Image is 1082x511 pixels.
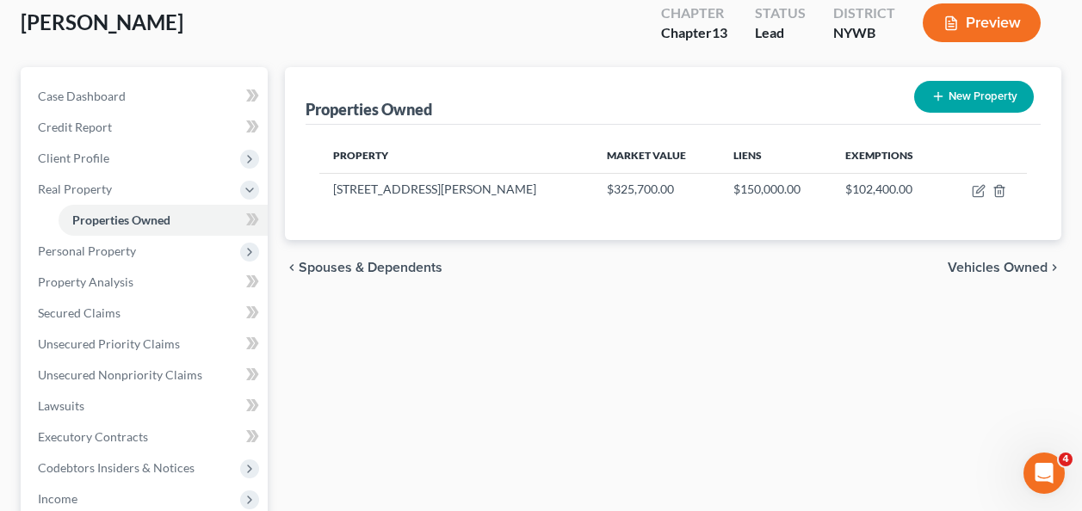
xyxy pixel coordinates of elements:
a: Unsecured Nonpriority Claims [24,360,268,391]
span: Unsecured Nonpriority Claims [38,367,202,382]
span: Lawsuits [38,398,84,413]
th: Exemptions [832,139,945,173]
iframe: Intercom live chat [1023,453,1065,494]
span: Real Property [38,182,112,196]
th: Property [319,139,593,173]
div: Chapter [661,3,727,23]
span: Executory Contracts [38,429,148,444]
a: Executory Contracts [24,422,268,453]
button: Vehicles Owned chevron_right [948,261,1061,274]
td: $102,400.00 [832,173,945,206]
a: Properties Owned [59,205,268,236]
span: Properties Owned [72,212,170,227]
div: District [833,3,895,23]
div: Properties Owned [306,99,432,120]
i: chevron_right [1048,261,1061,274]
span: Personal Property [38,243,136,258]
span: [PERSON_NAME] [21,9,183,34]
a: Secured Claims [24,298,268,329]
th: Market Value [593,139,720,173]
span: Vehicles Owned [948,261,1048,274]
span: Income [38,491,77,506]
a: Unsecured Priority Claims [24,329,268,360]
span: Spouses & Dependents [299,261,442,274]
div: NYWB [833,23,895,43]
td: [STREET_ADDRESS][PERSON_NAME] [319,173,593,206]
span: 13 [712,24,727,40]
a: Case Dashboard [24,81,268,112]
button: New Property [914,81,1034,113]
span: Unsecured Priority Claims [38,336,180,351]
span: Codebtors Insiders & Notices [38,460,195,475]
span: 4 [1059,453,1073,466]
div: Lead [755,23,806,43]
button: chevron_left Spouses & Dependents [285,261,442,274]
span: Secured Claims [38,305,121,320]
span: Credit Report [38,120,112,134]
button: Preview [923,3,1041,42]
div: Status [755,3,806,23]
td: $150,000.00 [720,173,832,206]
i: chevron_left [285,261,299,274]
th: Liens [720,139,832,173]
span: Case Dashboard [38,89,126,103]
a: Lawsuits [24,391,268,422]
a: Credit Report [24,112,268,143]
div: Chapter [661,23,727,43]
a: Property Analysis [24,267,268,298]
span: Property Analysis [38,274,133,289]
td: $325,700.00 [593,173,720,206]
span: Client Profile [38,151,109,165]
